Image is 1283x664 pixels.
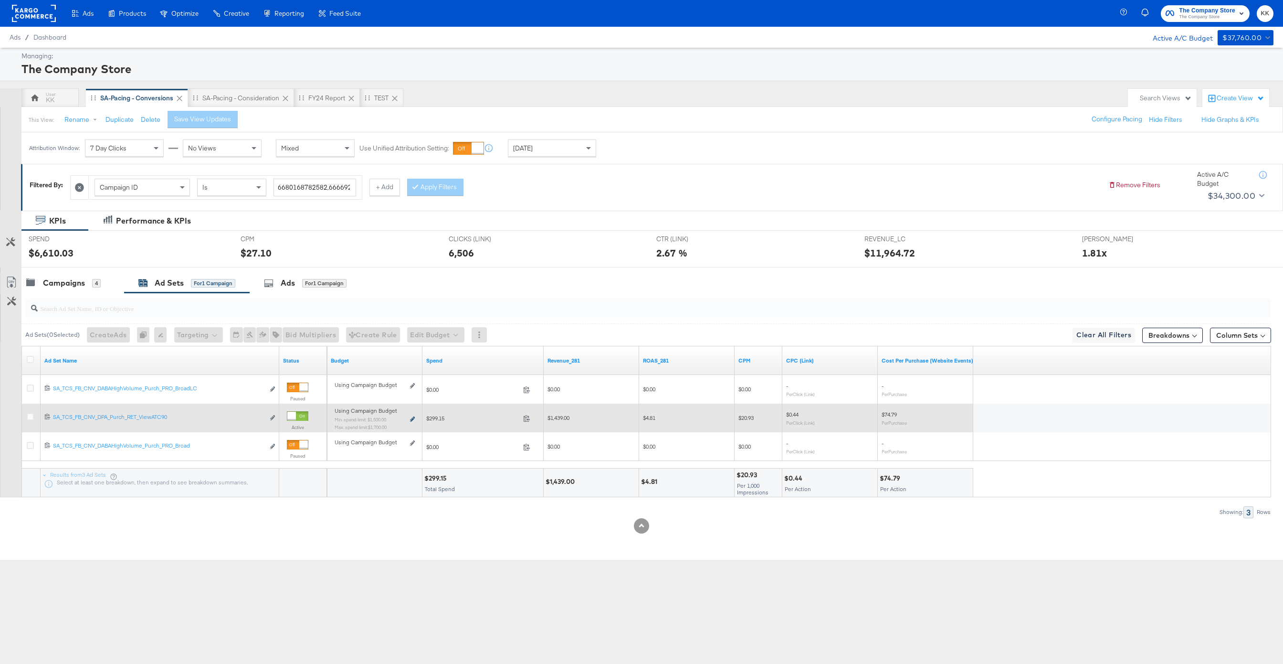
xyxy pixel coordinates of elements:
[53,413,264,421] div: SA_TCS_FB_CNV_DPA_Purch_RET_ViewATC90
[53,442,264,450] div: SA_TCS_FB_CNV_DABAHighVolume_Purch_PRO_Broad
[424,474,450,483] div: $299.15
[785,485,811,493] span: Per Action
[1256,509,1271,515] div: Rows
[241,246,272,260] div: $27.10
[202,183,208,192] span: Is
[1217,94,1264,103] div: Create View
[100,183,138,192] span: Campaign ID
[1073,328,1135,343] button: Clear All Filters
[1149,115,1182,124] button: Hide Filters
[30,181,63,190] div: Filtered By:
[10,33,21,41] span: Ads
[643,386,655,393] span: $0.00
[882,439,883,447] span: -
[369,179,400,196] button: + Add
[426,357,540,364] a: The total amount spent to date.
[92,279,101,288] div: 4
[786,411,799,418] span: $0.44
[171,10,199,17] span: Optimize
[864,246,915,260] div: $11,964.72
[1142,328,1203,343] button: Breakdowns
[44,357,275,364] a: Your Ad Set name.
[308,94,345,103] div: FY24 Report
[274,10,304,17] span: Reporting
[1218,30,1273,45] button: $37,760.00
[786,382,788,389] span: -
[1243,506,1253,518] div: 3
[241,235,312,244] span: CPM
[137,327,154,343] div: 0
[21,52,1271,61] div: Managing:
[141,115,160,124] button: Delete
[1210,328,1271,343] button: Column Sets
[1140,94,1192,103] div: Search Views
[155,278,184,289] div: Ad Sets
[643,357,731,364] a: ROAS_281
[882,391,907,397] sub: Per Purchase
[880,485,906,493] span: Per Action
[738,386,751,393] span: $0.00
[1201,115,1259,124] button: Hide Graphs & KPIs
[449,246,474,260] div: 6,506
[33,33,66,41] a: Dashboard
[738,357,778,364] a: The average cost you've paid to have 1,000 impressions of your ad.
[513,144,533,152] span: [DATE]
[281,278,295,289] div: Ads
[21,61,1271,77] div: The Company Store
[1197,170,1250,188] div: Active A/C Budget
[273,179,356,196] input: Enter a search term
[1219,509,1243,515] div: Showing:
[53,385,264,395] a: SA_TCS_FB_CNV_DABAHighVolume_Purch_PRO_BroadLC
[91,95,96,100] div: Drag to reorder tab
[547,357,635,364] a: Revenue_281
[786,357,874,364] a: The average cost for each link click you've received from your ad.
[53,413,264,423] a: SA_TCS_FB_CNV_DPA_Purch_RET_ViewATC90
[738,443,751,450] span: $0.00
[25,331,80,339] div: Ad Sets ( 0 Selected)
[329,10,361,17] span: Feed Suite
[335,381,408,389] div: Using Campaign Budget
[882,411,897,418] span: $74.79
[1222,32,1262,44] div: $37,760.00
[1161,5,1250,22] button: The Company StoreThe Company Store
[191,279,235,288] div: for 1 Campaign
[656,246,687,260] div: 2.67 %
[737,482,768,496] span: Per 1,000 Impressions
[83,10,94,17] span: Ads
[29,235,100,244] span: SPEND
[1179,13,1235,21] span: The Company Store
[882,357,973,364] a: The average cost for each purchase tracked by your Custom Audience pixel on your website after pe...
[643,443,655,450] span: $0.00
[335,439,408,446] div: Using Campaign Budget
[335,417,386,422] sub: Min. spend limit: $1,500.00
[425,485,455,493] span: Total Spend
[641,477,660,486] div: $4.81
[864,235,936,244] span: REVENUE_LC
[331,357,419,364] a: Shows the current budget of Ad Set.
[116,215,191,226] div: Performance & KPIs
[1085,111,1149,128] button: Configure Pacing
[1143,30,1213,44] div: Active A/C Budget
[1208,189,1255,203] div: $34,300.00
[335,407,397,415] span: Using Campaign Budget
[43,278,85,289] div: Campaigns
[547,414,569,421] span: $1,439.00
[1082,246,1107,260] div: 1.81x
[202,94,279,103] div: SA-Pacing - Consideration
[1076,329,1131,341] span: Clear All Filters
[882,449,907,454] sub: Per Purchase
[58,111,107,129] button: Rename
[1204,188,1266,203] button: $34,300.00
[38,295,1154,314] input: Search Ad Set Name, ID or Objective
[100,94,173,103] div: SA-Pacing - Conversions
[29,145,80,151] div: Attribution Window:
[546,477,578,486] div: $1,439.00
[736,471,760,480] div: $20.93
[786,391,815,397] sub: Per Click (Link)
[882,382,883,389] span: -
[1257,5,1273,22] button: KK
[426,415,519,422] span: $299.15
[374,94,389,103] div: TEST
[365,95,370,100] div: Drag to reorder tab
